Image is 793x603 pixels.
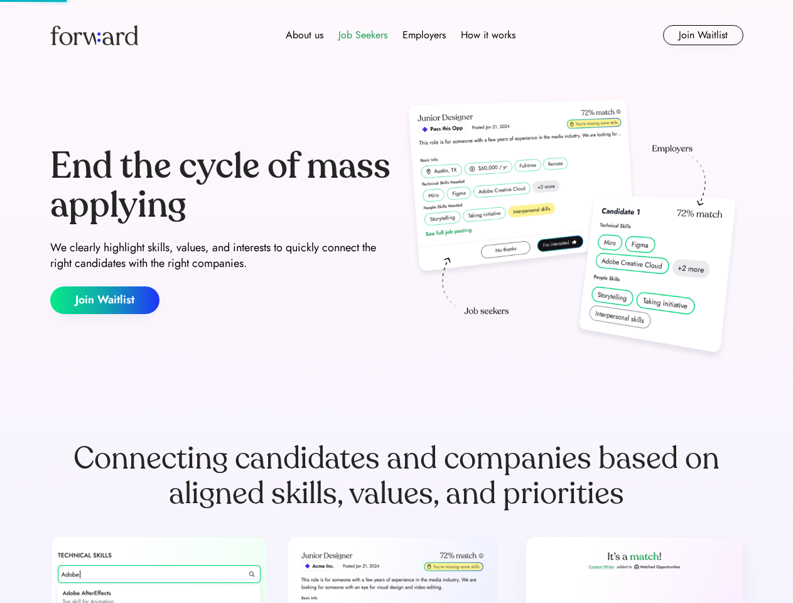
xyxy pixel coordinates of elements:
[461,28,515,43] div: How it works
[286,28,323,43] div: About us
[50,147,392,224] div: End the cycle of mass applying
[402,28,446,43] div: Employers
[50,441,743,511] div: Connecting candidates and companies based on aligned skills, values, and priorities
[402,95,743,366] img: hero-image.png
[663,25,743,45] button: Join Waitlist
[338,28,387,43] div: Job Seekers
[50,286,159,314] button: Join Waitlist
[50,240,392,271] div: We clearly highlight skills, values, and interests to quickly connect the right candidates with t...
[50,25,138,45] img: Forward logo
